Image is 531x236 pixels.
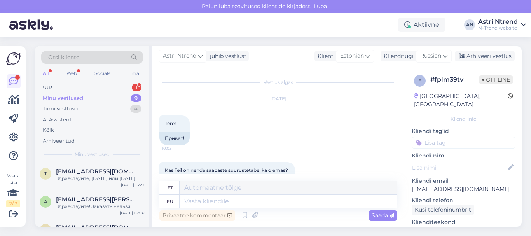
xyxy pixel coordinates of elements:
span: f [418,78,421,84]
p: [EMAIL_ADDRESS][DOMAIN_NAME] [412,185,515,193]
span: Tere! [165,121,176,126]
div: Vestlus algas [159,79,397,86]
span: kristerkell1@gmail.com [56,224,137,231]
span: Otsi kliente [48,53,79,61]
div: 1 [132,84,141,91]
div: Uus [43,84,52,91]
span: Astri Ntrend [163,52,196,60]
div: Здравствуйте! Заказать нельзя. [56,203,145,210]
div: Kliendi info [412,115,515,122]
div: et [168,181,173,194]
div: Aktiivne [398,18,445,32]
span: t [44,171,47,177]
div: N-Trend website [478,25,518,31]
div: Tiimi vestlused [43,105,81,113]
input: Lisa nimi [412,163,507,172]
div: Astri Ntrend [478,19,518,25]
div: Web [65,68,79,79]
p: Kliendi telefon [412,196,515,205]
p: Kliendi nimi [412,152,515,160]
span: arli@parmet.ee [56,196,137,203]
div: Kõik [43,126,54,134]
span: 10:03 [162,145,191,151]
div: Privaatne kommentaar [159,210,235,221]
div: Здравствуйте, [DATE] или [DATE]. [56,175,145,182]
p: Kliendi email [412,177,515,185]
div: Klienditugi [381,52,414,60]
div: 9 [131,94,141,102]
div: All [41,68,50,79]
div: Vaata siia [6,172,20,207]
div: Email [127,68,143,79]
img: Askly Logo [6,52,21,65]
span: Kas Teil on nende saabaste suurustetabel ka olemas? [165,167,288,173]
div: 4 [130,105,141,113]
div: [DATE] 13:27 [121,182,145,188]
input: Lisa tag [412,137,515,149]
span: Saada [372,212,394,219]
div: Привет! [159,132,190,145]
span: Luba [311,3,329,10]
p: Klienditeekond [412,218,515,226]
span: Minu vestlused [75,151,110,158]
a: Astri NtrendN-Trend website [478,19,526,31]
div: Socials [93,68,112,79]
div: juhib vestlust [207,52,246,60]
div: Küsi telefoninumbrit [412,205,474,215]
span: a [44,199,47,205]
p: Kliendi tag'id [412,127,515,135]
div: AN [464,19,475,30]
span: Offline [479,75,513,84]
div: [DATE] [159,95,397,102]
div: [DATE] 10:00 [120,210,145,216]
div: Klient [314,52,334,60]
div: 2 / 3 [6,200,20,207]
span: tiiuvendla@gmail.com [56,168,137,175]
div: ru [167,195,173,208]
span: Estonian [340,52,364,60]
div: Arhiveeritud [43,137,75,145]
div: Arhiveeri vestlus [455,51,515,61]
span: Russian [420,52,441,60]
div: Minu vestlused [43,94,83,102]
div: AI Assistent [43,116,72,124]
div: [GEOGRAPHIC_DATA], [GEOGRAPHIC_DATA] [414,92,508,108]
div: # fplm39tv [430,75,479,84]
